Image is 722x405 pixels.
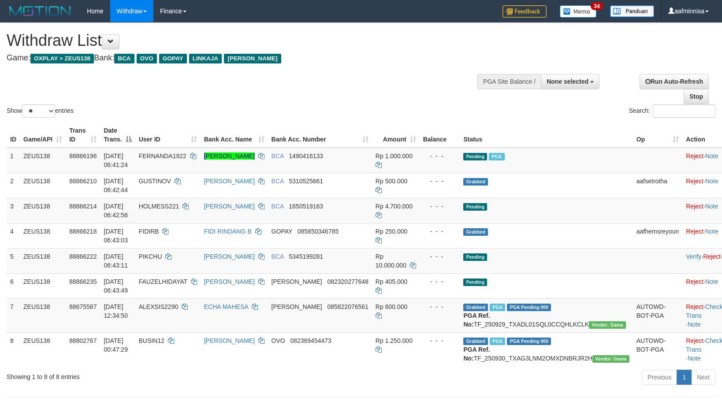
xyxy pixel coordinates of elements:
span: Copy 5345199281 to clipboard [289,253,323,260]
span: Pending [463,153,487,160]
td: 1 [7,148,20,173]
span: [PERSON_NAME] [272,278,322,285]
span: 88802767 [69,337,97,344]
b: PGA Ref. No: [463,312,490,328]
td: 3 [7,198,20,223]
span: Grabbed [463,178,488,186]
a: Note [705,278,718,285]
span: Copy 085822076561 to clipboard [327,303,368,310]
a: Note [705,178,718,185]
a: Note [705,203,718,210]
img: Feedback.jpg [502,5,547,18]
th: Trans ID: activate to sort column ascending [66,123,100,148]
span: [DATE] 06:42:44 [104,178,128,193]
span: Rp 10.000.000 [376,253,406,269]
a: [PERSON_NAME] [204,278,255,285]
td: ZEUS138 [20,148,66,173]
img: MOTION_logo.png [7,4,74,18]
a: [PERSON_NAME] [204,253,255,260]
span: GOPAY [272,228,292,235]
span: Pending [463,253,487,261]
td: ZEUS138 [20,223,66,248]
a: Note [688,355,701,362]
span: BCA [114,54,134,63]
td: ZEUS138 [20,173,66,198]
div: - - - [423,336,457,345]
td: AUTOWD-BOT-PGA [633,298,683,332]
span: BCA [272,152,284,160]
span: Vendor URL: https://trx31.1velocity.biz [589,321,626,329]
span: Marked by aafsreyleap [489,153,504,160]
label: Search: [629,104,715,118]
span: Copy 1650519163 to clipboard [289,203,323,210]
a: Reject [703,253,721,260]
div: - - - [423,302,457,311]
span: BCA [272,253,284,260]
span: [DATE] 00:47:29 [104,337,128,353]
span: Marked by aafpengsreynich [490,304,505,311]
select: Showentries [22,104,55,118]
span: None selected [547,78,588,85]
a: Note [688,321,701,328]
span: OXPLAY > ZEUS138 [30,54,94,63]
div: Showing 1 to 8 of 8 entries [7,369,294,381]
span: Vendor URL: https://trx31.1velocity.biz [592,355,629,363]
span: OVO [137,54,157,63]
div: - - - [423,277,457,286]
td: 5 [7,248,20,273]
a: Run Auto-Refresh [640,74,709,89]
span: 88866235 [69,278,97,285]
th: Balance [420,123,460,148]
span: [DATE] 06:42:56 [104,203,128,219]
a: Reject [686,303,703,310]
div: - - - [423,227,457,236]
span: Grabbed [463,228,488,236]
span: Copy 1490416133 to clipboard [289,152,323,160]
span: 88866218 [69,228,97,235]
a: [PERSON_NAME] [204,337,255,344]
span: FIDIRB [139,228,159,235]
span: BCA [272,203,284,210]
span: Copy 082320277648 to clipboard [327,278,368,285]
span: Copy 085850346785 to clipboard [298,228,339,235]
span: FERNANDA1922 [139,152,186,160]
span: Marked by aafsreyleap [490,338,505,345]
span: 88866214 [69,203,97,210]
button: None selected [541,74,599,89]
a: Previous [642,370,677,385]
div: - - - [423,152,457,160]
a: Next [691,370,715,385]
td: TF_250930_TXAG3LNM2OMXDNBRJR2H [460,332,633,366]
td: aafhemsreyoun [633,223,683,248]
th: Op: activate to sort column ascending [633,123,683,148]
span: GOPAY [159,54,187,63]
td: TF_250929_TXADL01SQL0CCQHLKCLK [460,298,633,332]
span: 88675587 [69,303,97,310]
span: PGA Pending [507,304,551,311]
a: Stop [684,89,709,104]
th: Status [460,123,633,148]
h1: Withdraw List [7,32,473,49]
span: [DATE] 06:41:24 [104,152,128,168]
a: Reject [686,278,703,285]
span: Rp 405.000 [376,278,407,285]
span: 88866196 [69,152,97,160]
a: FIDI RINDANG B [204,228,252,235]
td: ZEUS138 [20,332,66,366]
span: FAUZELHIDAYAT [139,278,187,285]
td: 4 [7,223,20,248]
span: Pending [463,203,487,211]
span: 88866222 [69,253,97,260]
th: Bank Acc. Number: activate to sort column ascending [268,123,372,148]
div: - - - [423,177,457,186]
a: [PERSON_NAME] [204,178,255,185]
td: AUTOWD-BOT-PGA [633,332,683,366]
td: 2 [7,173,20,198]
span: Grabbed [463,338,488,345]
span: [DATE] 06:43:11 [104,253,128,269]
span: Rp 250.000 [376,228,407,235]
img: panduan.png [610,5,654,17]
td: ZEUS138 [20,198,66,223]
div: - - - [423,202,457,211]
span: BUSIN12 [139,337,164,344]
